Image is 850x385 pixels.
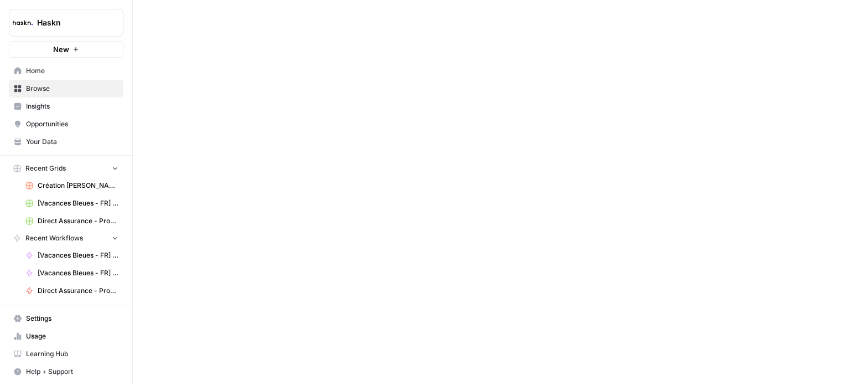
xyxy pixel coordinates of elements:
span: [Vacances Bleues - FR] Pages refonte sites hôtels - [GEOGRAPHIC_DATA] [38,250,118,260]
a: Création [PERSON_NAME] [20,177,123,194]
button: Recent Workflows [9,230,123,247]
span: Direct Assurance - Prod édito [38,286,118,296]
span: [Vacances Bleues - FR] Pages refonte sites hôtels - [GEOGRAPHIC_DATA] [38,268,118,278]
a: Home [9,62,123,80]
a: [Vacances Bleues - FR] Pages refonte sites hôtels - [GEOGRAPHIC_DATA] (Grid) [20,194,123,212]
span: Recent Workflows [25,233,83,243]
a: [Vacances Bleues - FR] Pages refonte sites hôtels - [GEOGRAPHIC_DATA] [20,264,123,282]
a: Learning Hub [9,345,123,363]
span: Settings [26,314,118,324]
a: [Vacances Bleues - FR] Pages refonte sites hôtels - [GEOGRAPHIC_DATA] [20,247,123,264]
span: Your Data [26,137,118,147]
span: New [53,44,69,55]
button: Recent Grids [9,160,123,177]
a: Insights [9,97,123,115]
button: Help + Support [9,363,123,381]
span: Création [PERSON_NAME] [38,181,118,191]
a: Direct Assurance - Prod [PERSON_NAME] (1) [20,212,123,230]
span: Haskn [37,17,104,28]
a: Direct Assurance - Prod édito [20,282,123,300]
span: [Vacances Bleues - FR] Pages refonte sites hôtels - [GEOGRAPHIC_DATA] (Grid) [38,198,118,208]
span: Home [26,66,118,76]
a: Opportunities [9,115,123,133]
a: Usage [9,327,123,345]
span: Opportunities [26,119,118,129]
span: Usage [26,331,118,341]
span: Help + Support [26,367,118,377]
span: Browse [26,84,118,94]
span: Learning Hub [26,349,118,359]
a: Your Data [9,133,123,151]
button: Workspace: Haskn [9,9,123,37]
a: Browse [9,80,123,97]
a: Settings [9,310,123,327]
span: Direct Assurance - Prod [PERSON_NAME] (1) [38,216,118,226]
span: Insights [26,101,118,111]
img: Haskn Logo [13,13,33,33]
span: Recent Grids [25,163,66,173]
button: New [9,41,123,58]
